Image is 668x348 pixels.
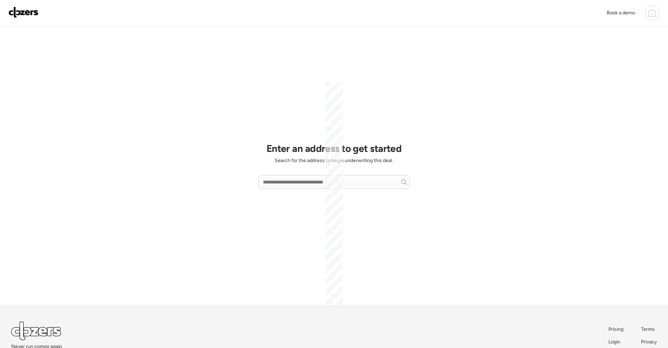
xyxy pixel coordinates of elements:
[608,339,620,345] span: Login
[641,326,657,333] a: Terms
[11,322,61,340] img: Logo Light
[608,326,623,332] span: Pricing
[8,7,39,18] img: Logo
[608,326,624,333] a: Pricing
[275,157,393,164] span: Search for the address to begin underwriting this deal.
[641,339,657,346] a: Privacy
[607,10,635,16] span: Book a demo
[608,339,624,346] a: Login
[266,142,402,154] h1: Enter an address to get started
[641,339,657,345] span: Privacy
[641,326,655,332] span: Terms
